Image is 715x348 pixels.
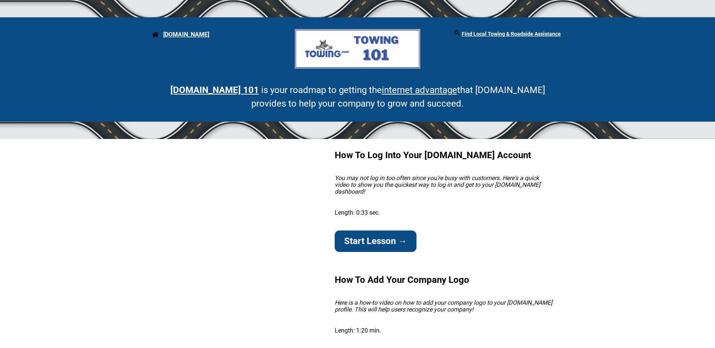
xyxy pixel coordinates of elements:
[335,327,553,334] p: Length: 1:20 min.
[335,174,542,195] em: You may not log in too often since you're busy with customers. Here's a quick video to show you t...
[382,85,457,95] u: internet advantage
[335,275,469,285] strong: How To Add Your Company Logo
[163,31,209,38] strong: [DOMAIN_NAME]
[335,230,416,252] a: Start Lesson →
[335,150,531,160] strong: How To Log Into Your [DOMAIN_NAME] Account
[251,85,547,109] span: is your roadmap to getting the that [DOMAIN_NAME] provides to help your company to grow and succeed.
[462,31,561,37] a: Find Local Towing & Roadside Assistance
[335,299,554,313] em: Here is a how-to video on how to add your company logo to your [DOMAIN_NAME] profile. This will h...
[335,209,553,216] p: Length: 0:33 sec.
[170,85,259,95] a: [DOMAIN_NAME] 101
